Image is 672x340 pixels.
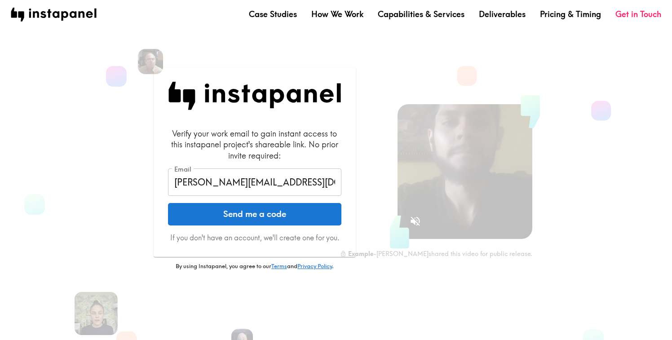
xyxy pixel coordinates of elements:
[174,164,191,174] label: Email
[615,9,661,20] a: Get in Touch
[378,9,464,20] a: Capabilities & Services
[348,250,373,258] b: Example
[249,9,297,20] a: Case Studies
[311,9,363,20] a: How We Work
[540,9,601,20] a: Pricing & Timing
[271,262,287,269] a: Terms
[406,212,425,231] button: Sound is off
[479,9,526,20] a: Deliverables
[168,203,341,225] button: Send me a code
[340,250,532,258] div: - [PERSON_NAME] shared this video for public release.
[168,82,341,110] img: Instapanel
[168,128,341,161] div: Verify your work email to gain instant access to this instapanel project's shareable link. No pri...
[168,233,341,243] p: If you don't have an account, we'll create one for you.
[154,262,356,270] p: By using Instapanel, you agree to our and .
[75,292,118,335] img: Martina
[138,49,163,74] img: Robert
[11,8,97,22] img: instapanel
[297,262,332,269] a: Privacy Policy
